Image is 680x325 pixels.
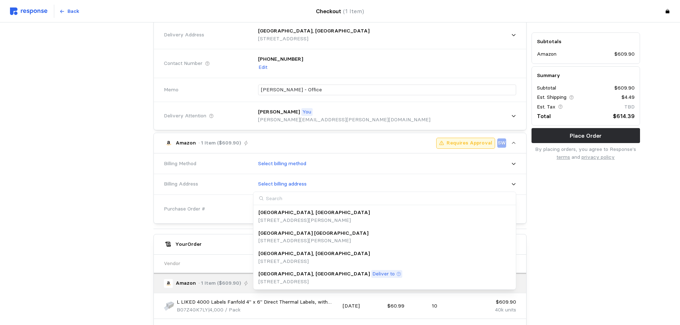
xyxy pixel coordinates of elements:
p: Subtotal [537,84,556,92]
p: 10 [432,302,472,310]
p: Est. Tax [537,103,555,111]
p: Requires Approval [447,139,492,147]
h4: Checkout [316,7,364,16]
p: [STREET_ADDRESS][PERSON_NAME] [258,217,370,224]
p: SW [498,139,506,147]
button: Place Order [532,128,640,143]
button: Back [55,5,83,18]
p: · 1 Item ($609.90) [198,279,241,287]
p: Amazon [176,139,196,147]
p: TBD [624,103,635,111]
p: [GEOGRAPHIC_DATA], [GEOGRAPHIC_DATA] [258,209,370,217]
img: svg%3e [10,7,47,15]
p: $4.49 [621,94,635,102]
p: [STREET_ADDRESS] [258,258,370,265]
p: Select billing address [258,180,307,188]
span: Delivery Attention [164,112,206,120]
p: Place Order [570,131,601,140]
p: [DATE] [343,302,382,310]
input: Search [253,192,516,205]
h5: Summary [537,72,635,79]
p: $60.99 [387,302,427,310]
p: $609.90 [614,51,635,59]
p: [GEOGRAPHIC_DATA], [GEOGRAPHIC_DATA] [258,250,370,258]
span: B07Z4GK7LY [177,306,208,313]
p: Deliver to [372,270,395,278]
h5: Your Order [175,240,202,248]
input: What are these orders for? [261,85,513,95]
p: Total [537,112,551,121]
a: privacy policy [581,154,615,160]
p: [PHONE_NUMBER] [258,55,303,63]
p: You [302,108,311,116]
p: [GEOGRAPHIC_DATA], [GEOGRAPHIC_DATA] [258,27,369,35]
h5: Subtotals [537,38,635,45]
p: Est. Shipping [537,94,566,102]
span: Billing Method [164,160,196,168]
p: $609.90 [614,84,635,92]
div: Amazon· 1 Item ($609.90)Requires ApprovalSW [154,153,526,223]
p: Select billing method [258,160,306,168]
p: Amazon [176,279,196,287]
p: By placing orders, you agree to Response's and [532,146,640,161]
span: Memo [164,86,178,94]
p: Edit [258,64,267,71]
p: Back [67,7,79,15]
span: (1 Item) [343,8,364,15]
p: [GEOGRAPHIC_DATA] [GEOGRAPHIC_DATA] [258,229,368,237]
button: Amazon· 1 Item ($609.90)Requires ApprovalSW [154,133,526,153]
span: Billing Address [164,180,198,188]
span: Delivery Address [164,31,204,39]
p: [PERSON_NAME] [258,108,300,116]
p: $614.39 [613,112,635,121]
p: $609.90 [477,298,516,306]
p: Vendor [164,260,180,268]
p: [PERSON_NAME][EMAIL_ADDRESS][PERSON_NAME][DOMAIN_NAME] [258,116,430,124]
button: Edit [258,63,268,72]
p: [STREET_ADDRESS] [258,278,402,286]
p: 40k units [477,306,516,314]
p: Amazon [537,51,556,59]
span: | 4,000 / Pack [208,306,241,313]
p: · 1 Item ($609.90) [198,139,241,147]
span: Purchase Order # [164,205,205,213]
p: [GEOGRAPHIC_DATA], [GEOGRAPHIC_DATA] [258,270,370,278]
p: [STREET_ADDRESS][PERSON_NAME] [258,237,368,245]
p: [STREET_ADDRESS] [258,35,369,43]
button: YourOrder [154,234,526,254]
span: Contact Number [164,60,202,67]
p: L LIKED 4000 Labels Fanfold 4" x 6" Direct Thermal Labels, with Perforated line for Thermal Print... [177,298,337,306]
img: 61kZ5mp4iJL.__AC_SX300_SY300_QL70_FMwebp_.jpg [164,301,174,311]
a: terms [556,154,570,160]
